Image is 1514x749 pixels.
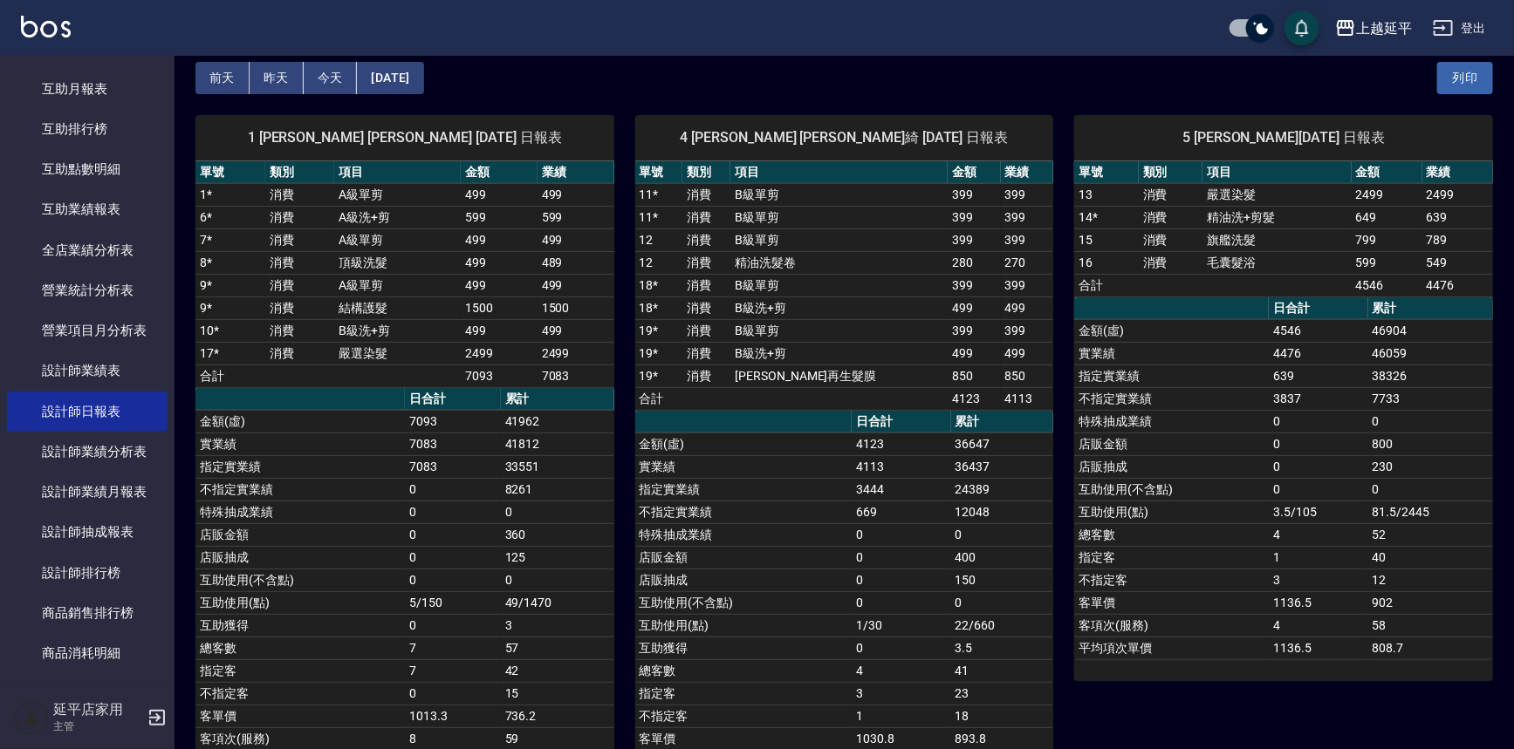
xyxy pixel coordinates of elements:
td: 合計 [195,364,265,387]
td: B級洗+剪 [730,342,948,364]
td: 23 [951,682,1054,705]
a: 單一服務項目查詢 [7,673,168,713]
td: 3837 [1269,387,1367,410]
td: 毛囊髮浴 [1202,251,1351,274]
td: 互助使用(點) [195,591,405,614]
td: 店販抽成 [1074,455,1269,478]
td: B級單剪 [730,183,948,206]
td: 12048 [951,500,1054,523]
td: 消費 [265,296,335,319]
td: 店販抽成 [195,546,405,569]
td: 總客數 [1074,523,1269,546]
a: 全店業績分析表 [7,230,168,270]
td: 3.5/105 [1269,500,1367,523]
p: 主管 [53,718,142,734]
td: 4 [852,659,950,682]
td: 消費 [265,228,335,251]
a: 12 [640,233,654,247]
td: 8261 [501,478,614,500]
td: 0 [405,682,501,705]
td: 0 [1269,432,1367,455]
td: 736.2 [501,705,614,727]
td: 客項次(服務) [1074,614,1269,637]
td: 499 [461,183,538,206]
span: 5 [PERSON_NAME][DATE] 日報表 [1095,129,1472,146]
td: 499 [1001,342,1054,364]
td: 41812 [501,432,614,455]
td: 消費 [1139,251,1203,274]
a: 互助排行榜 [7,109,168,149]
button: 今天 [304,62,358,94]
th: 項目 [1202,161,1351,184]
table: a dense table [1074,297,1493,660]
td: 2499 [538,342,614,364]
td: 41 [951,659,1054,682]
td: 52 [1368,523,1493,546]
td: 實業績 [1074,342,1269,364]
td: 36647 [951,432,1054,455]
td: 消費 [682,251,730,274]
td: 客單價 [195,705,405,727]
td: 4123 [948,387,1000,410]
td: 850 [948,364,1000,387]
td: 3 [1269,569,1367,591]
img: Person [14,700,49,735]
td: A級單剪 [334,274,461,296]
td: 270 [1001,251,1054,274]
td: 499 [948,296,1000,319]
td: 41962 [501,410,614,432]
td: 669 [852,500,950,523]
th: 類別 [682,161,730,184]
th: 類別 [265,161,335,184]
td: 消費 [1139,183,1203,206]
td: 特殊抽成業績 [635,523,852,546]
td: 0 [1269,478,1367,500]
td: 46904 [1368,319,1493,342]
td: 22/660 [951,614,1054,637]
td: 2499 [1422,183,1493,206]
td: 58 [1368,614,1493,637]
td: 消費 [265,342,335,364]
td: 7083 [405,432,501,455]
td: 399 [1001,274,1054,296]
td: B級單剪 [730,206,948,228]
td: 24389 [951,478,1054,500]
td: B級單剪 [730,274,948,296]
td: 499 [538,319,614,342]
th: 日合計 [852,411,950,433]
td: 消費 [265,183,335,206]
td: 399 [948,206,1000,228]
td: 0 [951,523,1054,546]
td: 0 [405,614,501,637]
td: 實業績 [195,432,405,455]
td: 599 [1352,251,1422,274]
td: 7 [405,659,501,682]
td: 店販金額 [195,523,405,546]
td: 40 [1368,546,1493,569]
a: 營業項目月分析表 [7,310,168,351]
h5: 延平店家用 [53,701,142,718]
table: a dense table [635,161,1054,411]
th: 項目 [730,161,948,184]
th: 單號 [1074,161,1139,184]
td: 消費 [265,319,335,342]
td: 結構護髮 [334,296,461,319]
td: 嚴選染髮 [1202,183,1351,206]
td: 18 [951,705,1054,727]
a: 商品消耗明細 [7,633,168,673]
a: 商品銷售排行榜 [7,593,168,633]
a: 設計師業績表 [7,351,168,391]
a: 設計師抽成報表 [7,512,168,552]
a: 16 [1079,255,1093,269]
td: 57 [501,637,614,659]
td: 不指定客 [635,705,852,727]
span: 4 [PERSON_NAME] [PERSON_NAME]綺 [DATE] 日報表 [656,129,1033,146]
td: 旗艦洗髮 [1202,228,1351,251]
td: 4 [1269,614,1367,637]
td: 399 [1001,183,1054,206]
button: 昨天 [250,62,304,94]
td: B級單剪 [730,228,948,251]
td: 合計 [1074,274,1139,296]
td: 1 [1269,546,1367,569]
td: 1500 [461,296,538,319]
